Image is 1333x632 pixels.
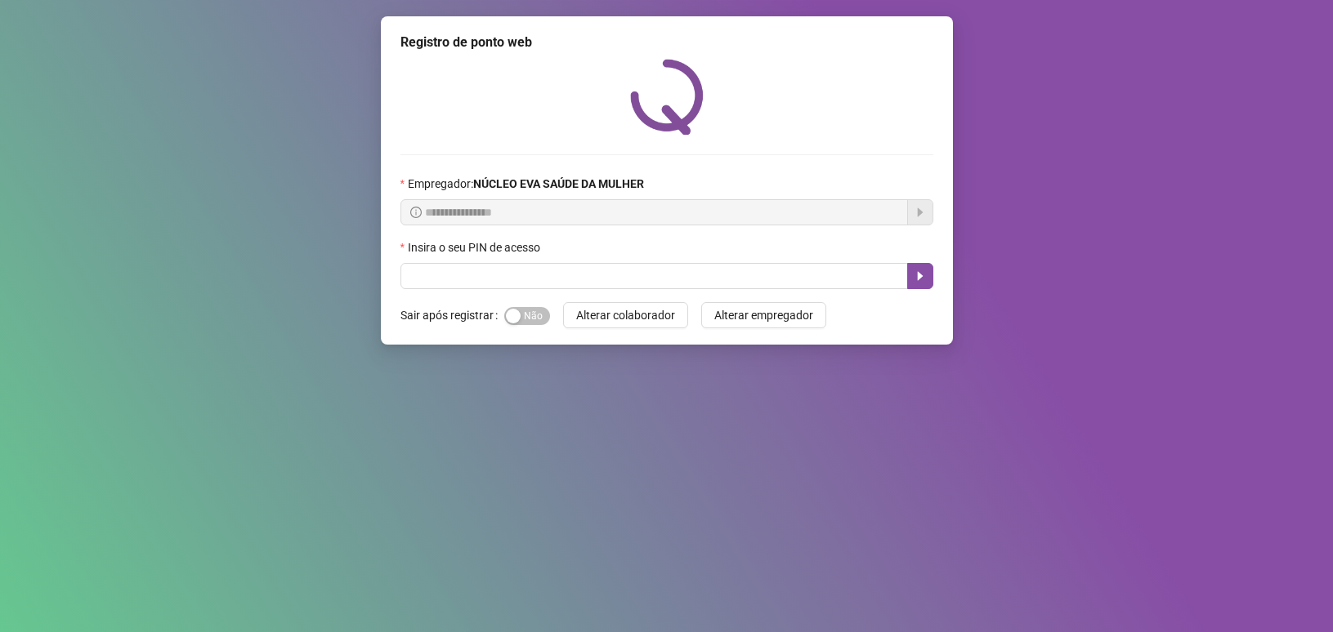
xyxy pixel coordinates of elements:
span: info-circle [410,207,422,218]
img: QRPoint [630,59,704,135]
span: Alterar empregador [714,306,813,324]
strong: NÚCLEO EVA SAÚDE DA MULHER [473,177,644,190]
button: Alterar colaborador [563,302,688,328]
label: Sair após registrar [400,302,504,328]
span: Alterar colaborador [576,306,675,324]
button: Alterar empregador [701,302,826,328]
label: Insira o seu PIN de acesso [400,238,551,256]
div: Registro de ponto web [400,33,933,52]
span: caret-right [914,269,927,283]
span: Empregador : [408,175,644,193]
